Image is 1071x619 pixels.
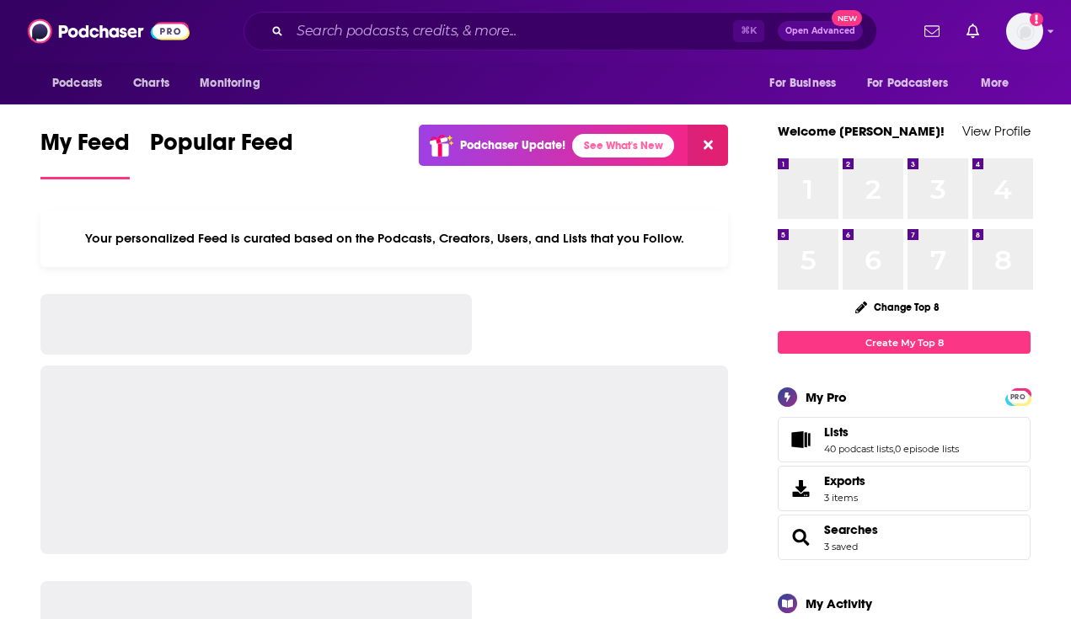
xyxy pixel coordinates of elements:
span: Lists [824,424,849,440]
span: Podcasts [52,72,102,95]
span: Open Advanced [785,27,855,35]
span: For Podcasters [867,72,948,95]
span: Logged in as SkyHorsePub35 [1006,13,1043,50]
svg: Add a profile image [1030,13,1043,26]
input: Search podcasts, credits, & more... [290,18,733,45]
span: Lists [778,417,1031,462]
span: PRO [1008,391,1028,403]
img: User Profile [1006,13,1043,50]
span: Popular Feed [150,128,293,167]
a: Searches [784,526,817,549]
div: Your personalized Feed is curated based on the Podcasts, Creators, Users, and Lists that you Follow. [40,210,728,267]
a: 40 podcast lists [824,443,893,455]
img: Podchaser - Follow, Share and Rate Podcasts [28,15,190,47]
div: My Pro [806,389,847,405]
a: Charts [122,67,179,99]
a: Exports [778,466,1031,511]
span: For Business [769,72,836,95]
div: My Activity [806,595,872,611]
a: 3 saved [824,541,858,552]
a: Create My Top 8 [778,331,1031,354]
button: open menu [188,67,281,99]
button: Show profile menu [1006,13,1043,50]
span: Monitoring [200,72,260,95]
button: open menu [40,67,124,99]
a: Welcome [PERSON_NAME]! [778,123,945,139]
span: More [981,72,1009,95]
p: Podchaser Update! [460,138,565,152]
span: Exports [824,473,865,488]
span: New [832,10,862,26]
div: Search podcasts, credits, & more... [244,12,877,51]
span: Exports [784,477,817,500]
button: open menu [758,67,857,99]
button: Open AdvancedNew [778,21,863,41]
button: Change Top 8 [845,296,950,318]
button: open menu [856,67,972,99]
span: ⌘ K [733,20,764,42]
span: My Feed [40,128,130,167]
span: Searches [778,515,1031,560]
a: Show notifications dropdown [918,17,946,45]
a: See What's New [572,134,674,157]
a: View Profile [962,123,1031,139]
span: , [893,443,895,455]
a: PRO [1008,390,1028,403]
a: Lists [784,428,817,451]
a: My Feed [40,128,130,179]
a: Lists [824,424,959,440]
a: 0 episode lists [895,443,959,455]
span: 3 items [824,492,865,504]
button: open menu [969,67,1031,99]
a: Popular Feed [150,128,293,179]
a: Show notifications dropdown [960,17,986,45]
a: Searches [824,522,878,537]
span: Charts [133,72,169,95]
